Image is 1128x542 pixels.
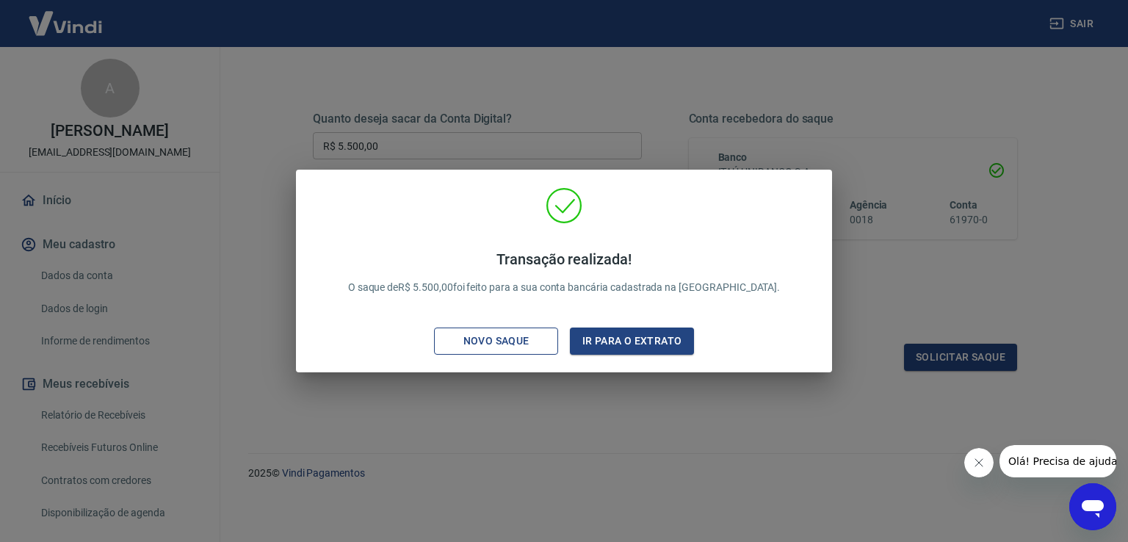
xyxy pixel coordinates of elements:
h4: Transação realizada! [348,250,781,268]
span: Olá! Precisa de ajuda? [9,10,123,22]
div: Novo saque [446,332,547,350]
iframe: Fechar mensagem [964,448,994,477]
p: O saque de R$ 5.500,00 foi feito para a sua conta bancária cadastrada na [GEOGRAPHIC_DATA]. [348,250,781,295]
iframe: Mensagem da empresa [999,445,1116,477]
iframe: Botão para abrir a janela de mensagens [1069,483,1116,530]
button: Novo saque [434,328,558,355]
button: Ir para o extrato [570,328,694,355]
